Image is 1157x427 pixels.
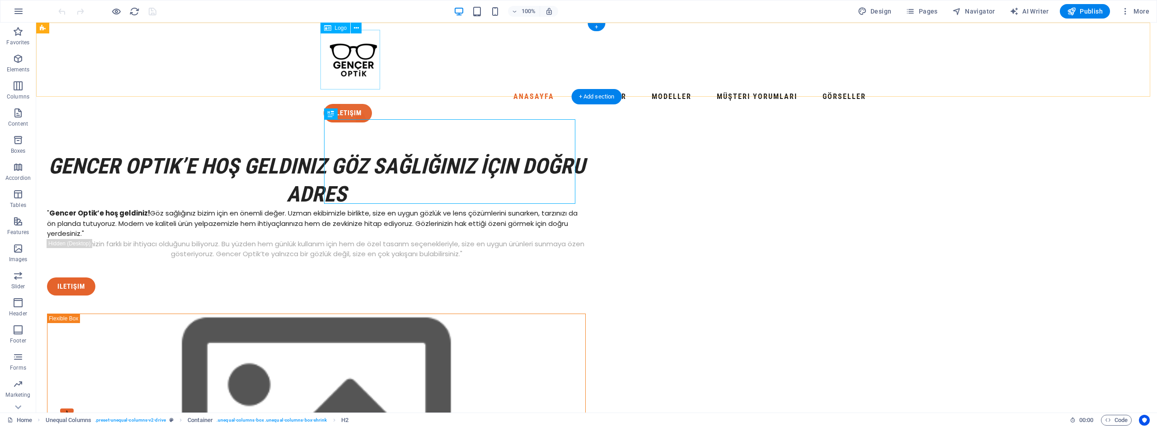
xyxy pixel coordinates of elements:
button: reload [129,6,140,17]
button: 100% [508,6,540,17]
p: Footer [10,337,26,344]
button: Usercentrics [1139,415,1150,426]
span: Publish [1067,7,1103,16]
span: . unequal-columns-box .unequal-columns-box-shrink [216,415,327,426]
h6: 100% [522,6,536,17]
span: Pages [906,7,937,16]
span: Design [858,7,892,16]
p: Columns [7,93,29,100]
span: 00 00 [1079,415,1093,426]
p: Tables [10,202,26,209]
p: Favorites [6,39,29,46]
button: Pages [902,4,941,19]
span: Click to select. Double-click to edit [341,415,348,426]
span: More [1121,7,1149,16]
button: Navigator [949,4,999,19]
p: Slider [11,283,25,290]
span: Navigator [952,7,995,16]
button: 1 [24,386,38,390]
a: Click to cancel selection. Double-click to open Pages [7,415,32,426]
p: Elements [7,66,30,73]
button: Design [854,4,895,19]
p: Content [8,120,28,127]
i: Reload page [129,6,140,17]
div: Design (Ctrl+Alt+Y) [854,4,895,19]
p: Header [9,310,27,317]
button: Code [1101,415,1132,426]
span: Click to select. Double-click to edit [188,415,213,426]
button: AI Writer [1006,4,1053,19]
button: More [1117,4,1153,19]
p: Marketing [5,391,30,399]
i: On resize automatically adjust zoom level to fit chosen device. [545,7,553,15]
span: Click to select. Double-click to edit [46,415,91,426]
h6: Session time [1070,415,1094,426]
div: + Add section [572,89,622,104]
span: Logo [335,25,347,31]
div: + [588,23,605,31]
nav: breadcrumb [46,415,348,426]
span: : [1086,417,1087,423]
i: This element is a customizable preset [169,418,174,422]
button: Click here to leave preview mode and continue editing [111,6,122,17]
span: . preset-unequal-columns-v2-drive [95,415,166,426]
button: Publish [1060,4,1110,19]
p: Accordion [5,174,31,182]
span: Code [1105,415,1128,426]
p: Forms [10,364,26,371]
span: AI Writer [1010,7,1049,16]
p: Images [9,256,28,263]
p: Features [7,229,29,236]
p: Boxes [11,147,26,155]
